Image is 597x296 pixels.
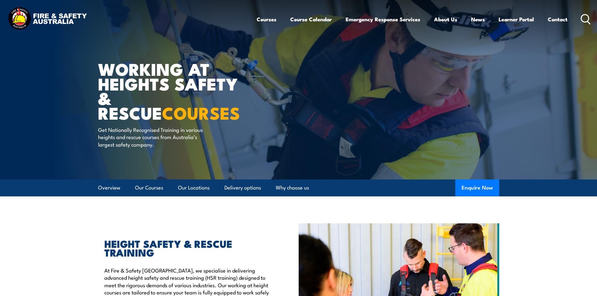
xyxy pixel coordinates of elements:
[98,179,120,196] a: Overview
[178,179,210,196] a: Our Locations
[98,61,253,120] h1: WORKING AT HEIGHTS SAFETY & RESCUE
[224,179,261,196] a: Delivery options
[455,179,499,196] button: Enquire Now
[104,239,270,257] h2: HEIGHT SAFETY & RESCUE TRAINING
[276,179,309,196] a: Why choose us
[548,11,568,28] a: Contact
[471,11,485,28] a: News
[98,126,212,148] p: Get Nationally Recognised Training in various heights and rescue courses from Australia’s largest...
[346,11,420,28] a: Emergency Response Services
[290,11,332,28] a: Course Calendar
[135,179,163,196] a: Our Courses
[162,99,240,125] strong: COURSES
[257,11,276,28] a: Courses
[499,11,534,28] a: Learner Portal
[434,11,457,28] a: About Us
